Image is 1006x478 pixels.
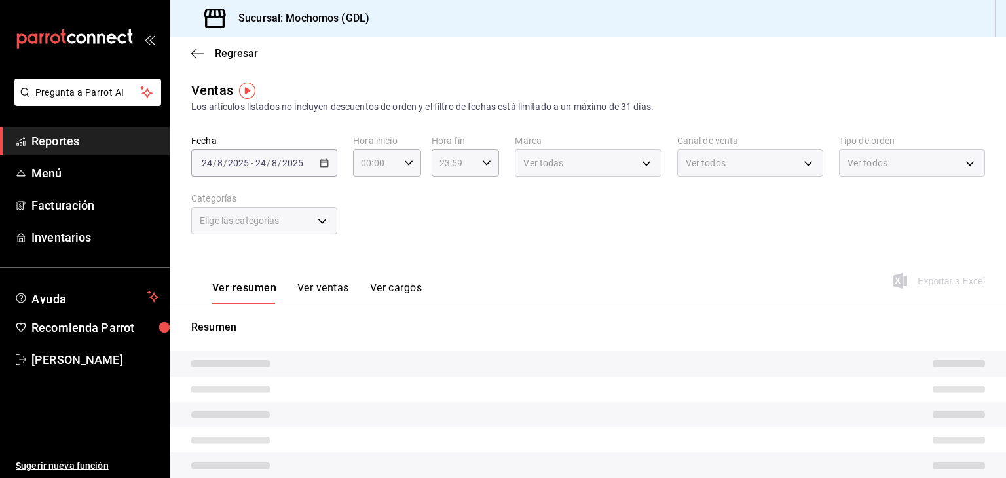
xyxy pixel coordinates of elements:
span: Pregunta a Parrot AI [35,86,141,100]
span: [PERSON_NAME] [31,351,159,369]
input: -- [201,158,213,168]
label: Hora fin [432,136,500,145]
button: Regresar [191,47,258,60]
span: Ver todos [686,156,726,170]
span: Ver todas [523,156,563,170]
span: / [213,158,217,168]
span: Menú [31,164,159,182]
button: Pregunta a Parrot AI [14,79,161,106]
span: Facturación [31,196,159,214]
span: Reportes [31,132,159,150]
div: Ventas [191,81,233,100]
p: Resumen [191,320,985,335]
button: open_drawer_menu [144,34,155,45]
label: Tipo de orden [839,136,985,145]
span: / [223,158,227,168]
label: Marca [515,136,661,145]
span: Sugerir nueva función [16,459,159,473]
span: Recomienda Parrot [31,319,159,337]
span: / [278,158,282,168]
div: Los artículos listados no incluyen descuentos de orden y el filtro de fechas está limitado a un m... [191,100,985,114]
input: -- [255,158,267,168]
input: -- [217,158,223,168]
label: Categorías [191,194,337,203]
span: Elige las categorías [200,214,280,227]
span: / [267,158,270,168]
span: Regresar [215,47,258,60]
span: Ayuda [31,289,142,304]
label: Hora inicio [353,136,421,145]
label: Fecha [191,136,337,145]
div: navigation tabs [212,282,422,304]
label: Canal de venta [677,136,823,145]
h3: Sucursal: Mochomos (GDL) [228,10,369,26]
input: -- [271,158,278,168]
span: Inventarios [31,229,159,246]
button: Ver ventas [297,282,349,304]
a: Pregunta a Parrot AI [9,95,161,109]
button: Ver resumen [212,282,276,304]
input: ---- [227,158,250,168]
span: Ver todos [848,156,887,170]
button: Ver cargos [370,282,422,304]
img: Tooltip marker [239,83,255,99]
input: ---- [282,158,304,168]
span: - [251,158,253,168]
